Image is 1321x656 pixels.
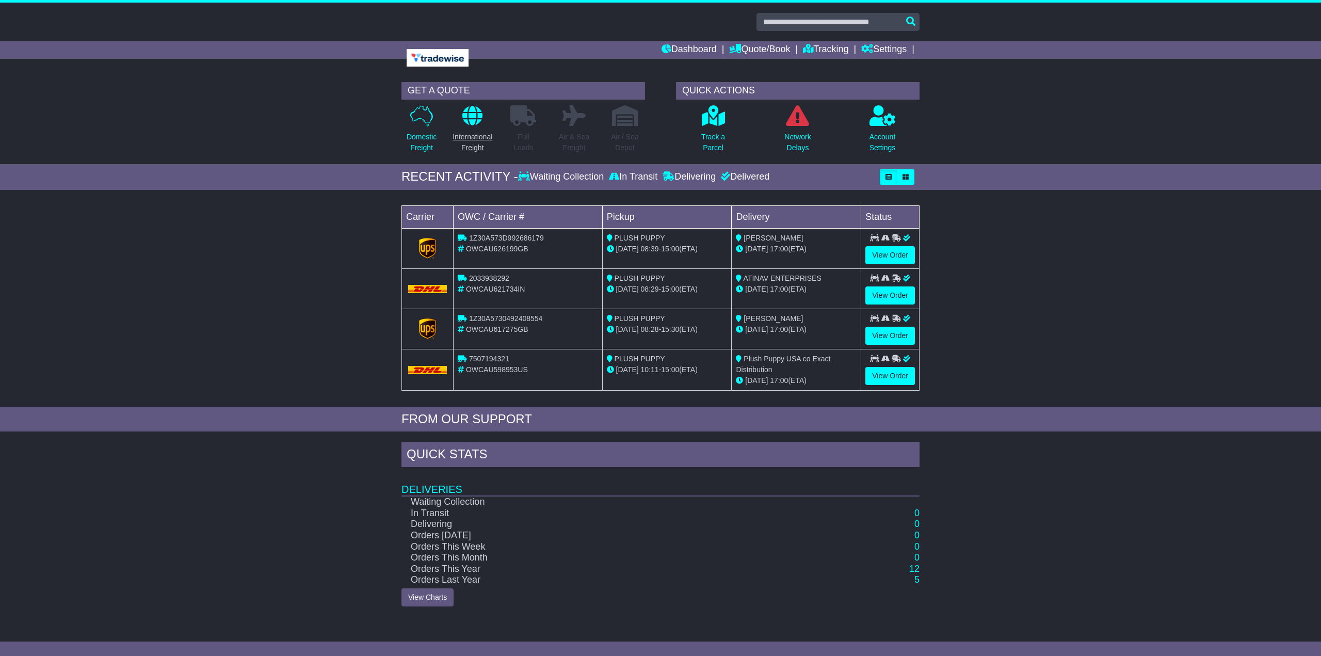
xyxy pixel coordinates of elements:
[407,132,437,153] p: Domestic Freight
[401,82,645,100] div: GET A QUOTE
[469,274,509,282] span: 2033938292
[641,365,659,374] span: 10:11
[729,41,790,59] a: Quote/Book
[466,245,528,253] span: OWCAU626199GB
[914,508,920,518] a: 0
[607,244,728,254] div: - (ETA)
[419,238,437,259] img: GetCarrierServiceLogo
[615,314,665,323] span: PLUSH PUPPY
[616,285,639,293] span: [DATE]
[909,564,920,574] a: 12
[701,132,725,153] p: Track a Parcel
[745,376,768,385] span: [DATE]
[784,105,811,159] a: NetworkDelays
[401,588,454,606] a: View Charts
[469,355,509,363] span: 7507194321
[914,530,920,540] a: 0
[914,552,920,563] a: 0
[466,325,528,333] span: OWCAU617275GB
[408,285,447,293] img: DHL.png
[466,365,528,374] span: OWCAU598953US
[745,285,768,293] span: [DATE]
[510,132,536,153] p: Full Loads
[615,234,665,242] span: PLUSH PUPPY
[419,318,437,339] img: GetCarrierServiceLogo
[661,325,679,333] span: 15:30
[770,245,788,253] span: 17:00
[401,470,920,496] td: Deliveries
[661,245,679,253] span: 15:00
[452,105,493,159] a: InternationalFreight
[616,325,639,333] span: [DATE]
[770,325,788,333] span: 17:00
[402,205,454,228] td: Carrier
[466,285,525,293] span: OWCAU621734IN
[401,496,824,508] td: Waiting Collection
[406,105,437,159] a: DomesticFreight
[401,574,824,586] td: Orders Last Year
[662,41,717,59] a: Dashboard
[611,132,639,153] p: Air / Sea Depot
[641,285,659,293] span: 08:29
[718,171,769,183] div: Delivered
[869,105,896,159] a: AccountSettings
[736,284,857,295] div: (ETA)
[469,234,544,242] span: 1Z30A573D992686179
[744,274,821,282] span: ATINAV ENTERPRISES
[641,245,659,253] span: 08:39
[408,366,447,374] img: DHL.png
[784,132,811,153] p: Network Delays
[401,508,824,519] td: In Transit
[518,171,606,183] div: Waiting Collection
[732,205,861,228] td: Delivery
[676,82,920,100] div: QUICK ACTIONS
[616,365,639,374] span: [DATE]
[454,205,603,228] td: OWC / Carrier #
[770,376,788,385] span: 17:00
[607,284,728,295] div: - (ETA)
[914,541,920,552] a: 0
[469,314,542,323] span: 1Z30A5730492408554
[607,364,728,375] div: - (ETA)
[401,552,824,564] td: Orders This Month
[736,375,857,386] div: (ETA)
[606,171,660,183] div: In Transit
[861,41,907,59] a: Settings
[736,244,857,254] div: (ETA)
[401,169,518,184] div: RECENT ACTIVITY -
[641,325,659,333] span: 08:28
[865,246,915,264] a: View Order
[615,355,665,363] span: PLUSH PUPPY
[401,442,920,470] div: Quick Stats
[616,245,639,253] span: [DATE]
[615,274,665,282] span: PLUSH PUPPY
[607,324,728,335] div: - (ETA)
[401,564,824,575] td: Orders This Year
[701,105,726,159] a: Track aParcel
[602,205,732,228] td: Pickup
[401,541,824,553] td: Orders This Week
[736,324,857,335] div: (ETA)
[744,234,803,242] span: [PERSON_NAME]
[744,314,803,323] span: [PERSON_NAME]
[770,285,788,293] span: 17:00
[914,519,920,529] a: 0
[736,355,830,374] span: Plush Puppy USA co Exact Distribution
[869,132,896,153] p: Account Settings
[745,245,768,253] span: [DATE]
[401,530,824,541] td: Orders [DATE]
[661,285,679,293] span: 15:00
[661,365,679,374] span: 15:00
[861,205,920,228] td: Status
[745,325,768,333] span: [DATE]
[401,412,920,427] div: FROM OUR SUPPORT
[559,132,589,153] p: Air & Sea Freight
[660,171,718,183] div: Delivering
[865,327,915,345] a: View Order
[453,132,492,153] p: International Freight
[803,41,848,59] a: Tracking
[865,286,915,305] a: View Order
[865,367,915,385] a: View Order
[914,574,920,585] a: 5
[401,519,824,530] td: Delivering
